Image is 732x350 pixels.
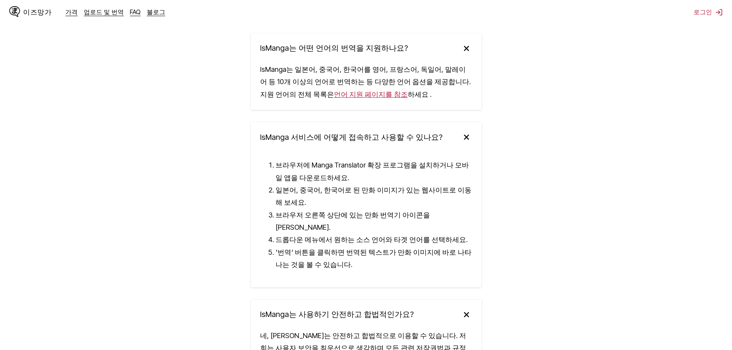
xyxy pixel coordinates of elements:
font: 로그인 [694,8,712,16]
img: ...을 더한 [458,129,474,145]
img: ...을 더한 [458,40,474,56]
summary: IsManga는 어떤 언어의 번역을 지원하나요? [251,33,481,63]
summary: IsManga 서비스에 어떻게 접속하고 사용할 수 있나요? [251,122,481,152]
font: 드롭다운 메뉴에서 원하는 소스 언어와 타겟 언어를 선택하세요. [276,236,468,244]
button: 로그인 [694,8,723,17]
font: 일본어, 중국어, 한국어로 된 만화 이미지가 있는 웹사이트로 이동해 보세요. [276,186,471,206]
img: 로그아웃 [715,8,723,16]
font: IsManga는 사용하기 안전하고 합법적인가요? [260,310,414,319]
font: IsManga는 어떤 언어의 번역을 지원하나요? [260,43,408,53]
summary: IsManga는 사용하기 안전하고 합법적인가요? [251,300,481,330]
img: IsManga 로고 [9,6,20,17]
img: ...을 더한 [458,306,474,322]
a: 업로드 및 번역 [84,8,124,16]
a: IsManga 로고이즈망가 [9,6,65,18]
a: FAQ [130,8,141,16]
font: 이즈망가 [23,8,51,16]
font: IsManga 서비스에 어떻게 접속하고 사용할 수 있나요? [260,133,443,142]
font: 브라우저 오른쪽 상단에 있는 만화 번역기 아이콘을 [PERSON_NAME]. [276,211,430,231]
a: 가격 [65,8,78,16]
font: 하세요 . [408,90,432,98]
a: 블로그 [147,8,165,16]
font: 브라우저에 Manga Translator 확장 프로그램을 설치하거나 모바일 앱을 다운로드하세요. [276,161,469,181]
font: IsManga는 일본어, 중국어, 한국어를 영어, 프랑스어, 독일어, 말레이어 등 10개 이상의 언어로 번역하는 등 다양한 언어 옵션을 제공합니다. 지원 언어의 전체 목록은 [260,65,471,98]
a: 언어 지원 페이지를 참조 [334,90,408,98]
font: '번역' 버튼을 클릭하면 번역된 텍스트가 만화 이미지에 바로 나타나는 것을 볼 수 있습니다. [276,248,471,269]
